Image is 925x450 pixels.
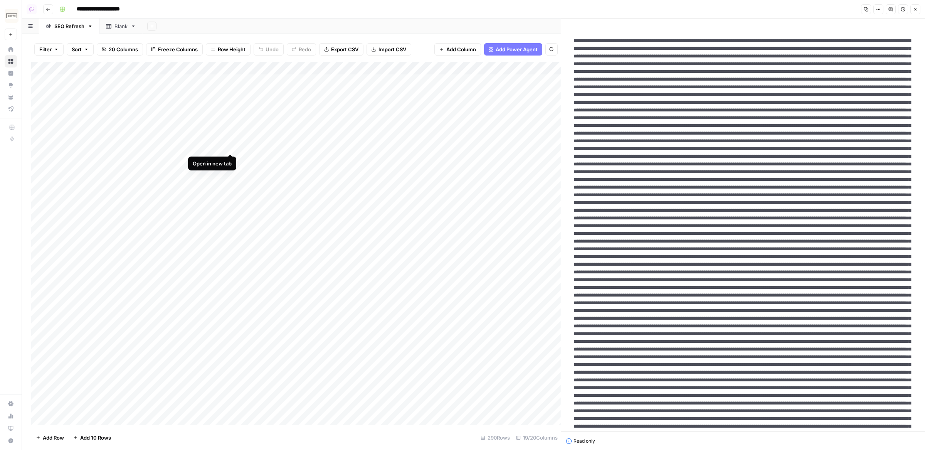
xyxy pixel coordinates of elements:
[158,46,198,53] span: Freeze Columns
[99,19,143,34] a: Blank
[367,43,411,56] button: Import CSV
[378,46,406,53] span: Import CSV
[5,43,17,56] a: Home
[72,46,82,53] span: Sort
[5,55,17,67] a: Browse
[31,431,69,444] button: Add Row
[218,46,246,53] span: Row Height
[5,91,17,103] a: Your Data
[80,434,111,442] span: Add 10 Rows
[54,22,84,30] div: SEO Refresh
[5,6,17,25] button: Workspace: Carta
[513,431,561,444] div: 19/20 Columns
[254,43,284,56] button: Undo
[5,410,17,422] a: Usage
[114,22,128,30] div: Blank
[5,9,18,23] img: Carta Logo
[43,434,64,442] span: Add Row
[446,46,476,53] span: Add Column
[69,431,116,444] button: Add 10 Rows
[478,431,513,444] div: 290 Rows
[5,435,17,447] button: Help + Support
[97,43,143,56] button: 20 Columns
[496,46,538,53] span: Add Power Agent
[39,19,99,34] a: SEO Refresh
[5,398,17,410] a: Settings
[331,46,358,53] span: Export CSV
[193,160,232,167] div: Open in new tab
[266,46,279,53] span: Undo
[287,43,316,56] button: Redo
[5,103,17,115] a: Flightpath
[146,43,203,56] button: Freeze Columns
[484,43,542,56] button: Add Power Agent
[299,46,311,53] span: Redo
[5,79,17,91] a: Opportunities
[5,422,17,435] a: Learning Hub
[5,67,17,79] a: Insights
[434,43,481,56] button: Add Column
[109,46,138,53] span: 20 Columns
[67,43,94,56] button: Sort
[206,43,251,56] button: Row Height
[39,46,52,53] span: Filter
[319,43,363,56] button: Export CSV
[566,438,920,445] div: Read only
[34,43,64,56] button: Filter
